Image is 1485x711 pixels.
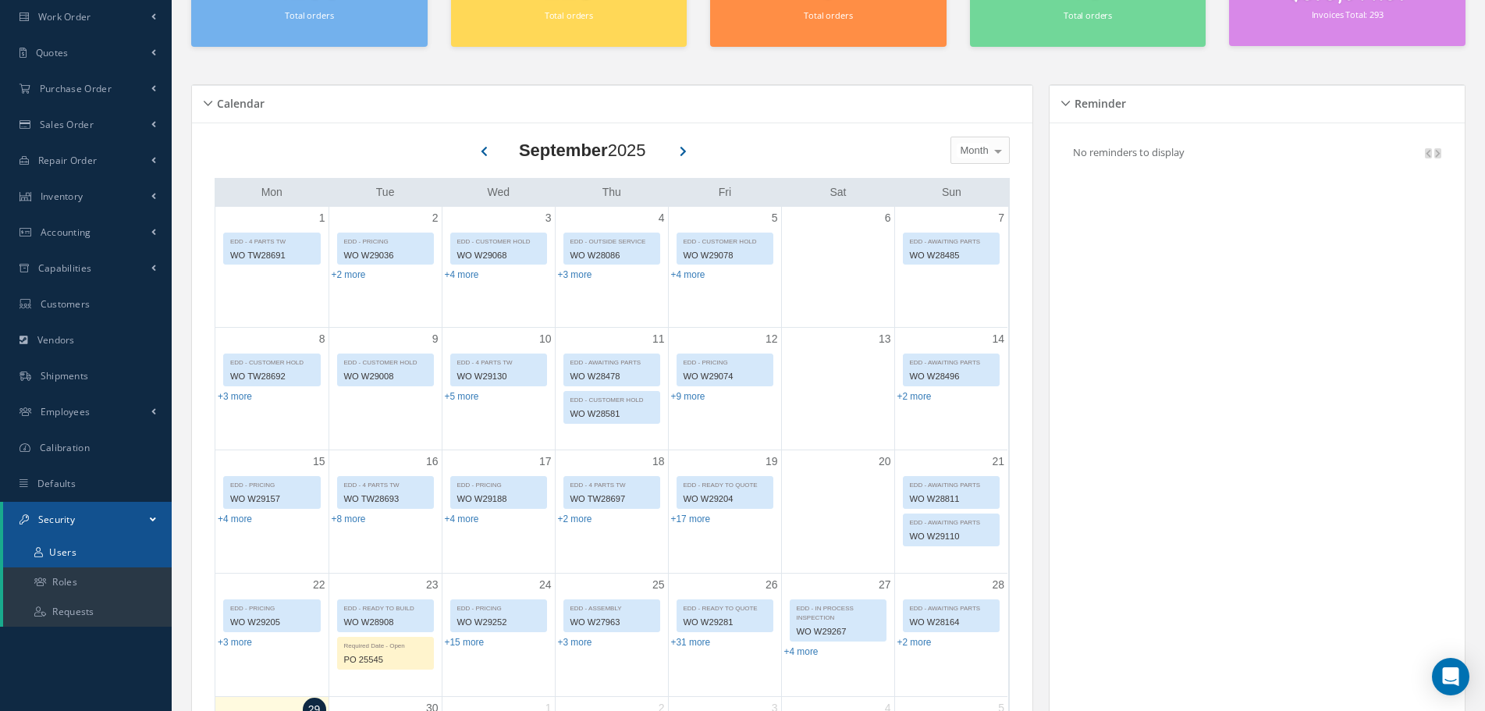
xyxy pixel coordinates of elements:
[671,269,705,280] a: Show 4 more events
[445,391,479,402] a: Show 5 more events
[716,183,734,202] a: Friday
[218,391,252,402] a: Show 3 more events
[38,513,75,526] span: Security
[995,207,1007,229] a: September 7, 2025
[876,328,894,350] a: September 13, 2025
[668,207,781,328] td: September 5, 2025
[37,333,75,347] span: Vendors
[677,233,773,247] div: EDD - CUSTOMER HOLD
[564,354,659,368] div: EDD - AWAITING PARTS
[3,597,172,627] a: Requests
[781,573,894,696] td: September 27, 2025
[558,514,592,524] a: Show 2 more events
[762,450,781,473] a: September 19, 2025
[451,368,546,386] div: WO W29130
[37,477,76,490] span: Defaults
[224,368,320,386] div: WO TW28692
[1312,9,1384,20] small: Invoices Total: 293
[41,405,91,418] span: Employees
[649,328,668,350] a: September 11, 2025
[451,477,546,490] div: EDD - PRICING
[215,573,329,696] td: September 22, 2025
[894,573,1007,696] td: September 28, 2025
[329,450,442,574] td: September 16, 2025
[536,328,555,350] a: September 10, 2025
[38,10,91,23] span: Work Order
[677,368,773,386] div: WO W29074
[564,233,659,247] div: EDD - OUTSIDE SERVICE
[329,327,442,450] td: September 9, 2025
[668,327,781,450] td: September 12, 2025
[224,600,320,613] div: EDD - PRICING
[655,207,668,229] a: September 4, 2025
[429,328,442,350] a: September 9, 2025
[558,637,592,648] a: Show 3 more events
[1432,658,1469,695] div: Open Intercom Messenger
[338,600,433,613] div: EDD - READY TO BUILD
[329,207,442,328] td: September 2, 2025
[41,190,83,203] span: Inventory
[555,573,668,696] td: September 25, 2025
[564,477,659,490] div: EDD - 4 PARTS TW
[258,183,286,202] a: Monday
[224,354,320,368] div: EDD - CUSTOMER HOLD
[671,391,705,402] a: Show 9 more events
[329,573,442,696] td: September 23, 2025
[894,327,1007,450] td: September 14, 2025
[876,450,894,473] a: September 20, 2025
[451,600,546,613] div: EDD - PRICING
[671,637,711,648] a: Show 31 more events
[677,490,773,508] div: WO W29204
[338,354,433,368] div: EDD - CUSTOMER HOLD
[41,369,89,382] span: Shipments
[1070,92,1126,111] h5: Reminder
[338,651,433,669] div: PO 25545
[224,233,320,247] div: EDD - 4 PARTS TW
[224,477,320,490] div: EDD - PRICING
[677,477,773,490] div: EDD - READY TO QUOTE
[668,450,781,574] td: September 19, 2025
[429,207,442,229] a: September 2, 2025
[781,327,894,450] td: September 13, 2025
[904,368,1000,386] div: WO W28496
[519,137,646,163] div: 2025
[3,502,172,538] a: Security
[564,490,659,508] div: WO TW28697
[38,261,92,275] span: Capabilities
[904,600,1000,613] div: EDD - AWAITING PARTS
[677,613,773,631] div: WO W29281
[558,269,592,280] a: Show 3 more events
[599,183,624,202] a: Thursday
[423,450,442,473] a: September 16, 2025
[939,183,965,202] a: Sunday
[804,9,852,21] small: Total orders
[451,233,546,247] div: EDD - CUSTOMER HOLD
[332,269,366,280] a: Show 2 more events
[442,327,555,450] td: September 10, 2025
[564,613,659,631] div: WO W27963
[1064,9,1112,21] small: Total orders
[536,450,555,473] a: September 17, 2025
[445,269,479,280] a: Show 4 more events
[338,638,433,651] div: Required Date - Open
[373,183,398,202] a: Tuesday
[677,354,773,368] div: EDD - PRICING
[564,247,659,265] div: WO W28086
[285,9,333,21] small: Total orders
[957,143,989,158] span: Month
[442,450,555,574] td: September 17, 2025
[671,514,711,524] a: Show 17 more events
[904,233,1000,247] div: EDD - AWAITING PARTS
[338,233,433,247] div: EDD - PRICING
[224,613,320,631] div: WO W29205
[1073,145,1185,159] p: No reminders to display
[40,441,90,454] span: Calibration
[827,183,850,202] a: Saturday
[677,247,773,265] div: WO W29078
[451,247,546,265] div: WO W29068
[442,207,555,328] td: September 3, 2025
[442,573,555,696] td: September 24, 2025
[338,247,433,265] div: WO W29036
[38,154,98,167] span: Repair Order
[897,637,932,648] a: Show 2 more events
